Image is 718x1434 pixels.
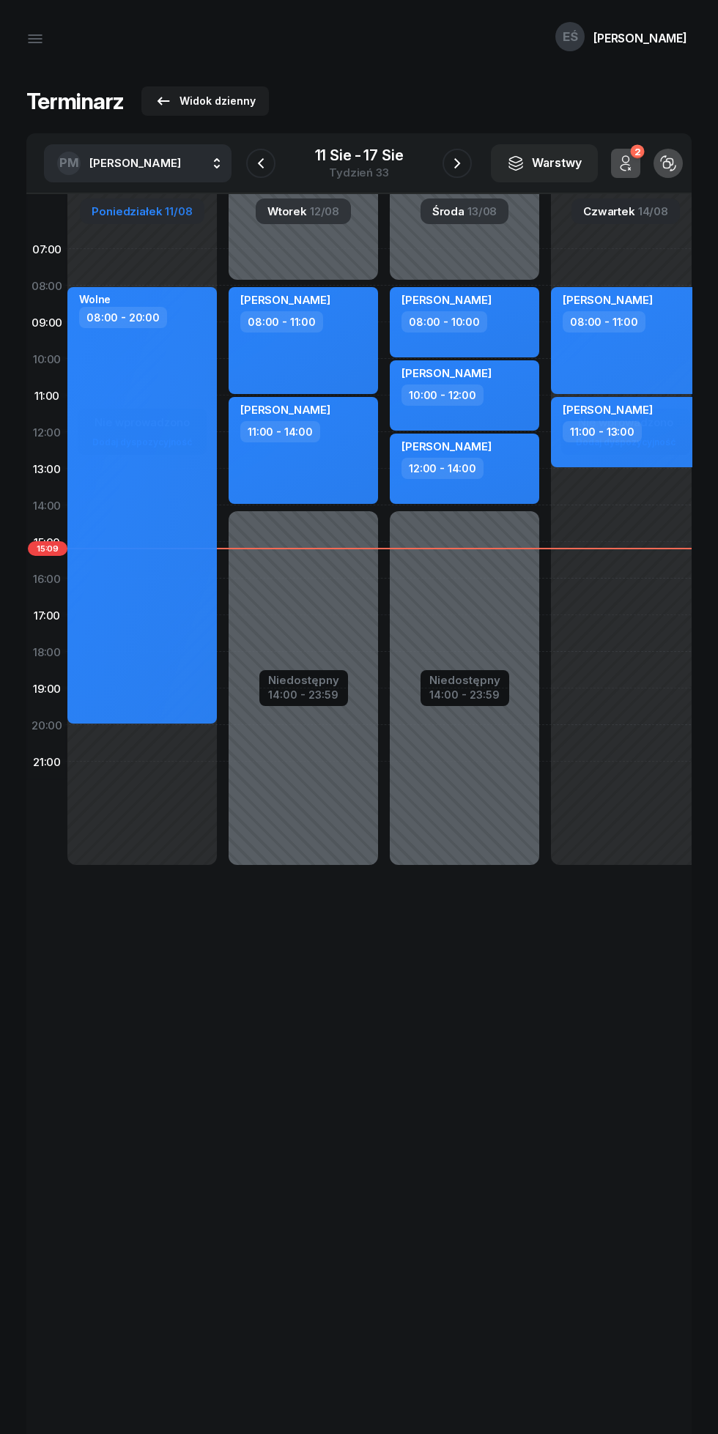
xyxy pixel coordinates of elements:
[638,206,668,217] span: 14/08
[401,366,492,380] span: [PERSON_NAME]
[155,92,256,110] div: Widok dzienny
[26,634,67,670] div: 18:00
[315,167,404,178] div: Tydzień 33
[44,144,232,182] button: PM[PERSON_NAME]
[432,206,465,217] span: Środa
[268,675,339,686] div: Niedostępny
[507,154,582,173] div: Warstwy
[429,686,500,701] div: 14:00 - 23:59
[583,206,635,217] span: Czwartek
[429,675,500,686] div: Niedostępny
[611,149,640,178] button: 2
[240,403,330,417] span: [PERSON_NAME]
[26,597,67,634] div: 17:00
[79,293,111,305] div: Wolne
[26,707,67,743] div: 20:00
[26,414,67,450] div: 12:00
[563,31,578,43] span: EŚ
[92,206,162,217] span: Poniedziałek
[401,293,492,307] span: [PERSON_NAME]
[26,304,67,341] div: 09:00
[563,293,653,307] span: [PERSON_NAME]
[401,439,492,453] span: [PERSON_NAME]
[267,206,307,217] span: Wtorek
[563,421,642,442] div: 11:00 - 13:00
[355,148,361,163] span: -
[26,560,67,597] div: 16:00
[563,403,653,417] span: [PERSON_NAME]
[630,144,644,158] div: 2
[26,524,67,560] div: 15:00
[240,293,330,307] span: [PERSON_NAME]
[401,458,484,479] div: 12:00 - 14:00
[79,307,167,328] div: 08:00 - 20:00
[26,377,67,414] div: 11:00
[240,311,323,333] div: 08:00 - 11:00
[268,672,339,704] button: Niedostępny14:00 - 23:59
[141,86,269,116] button: Widok dzienny
[26,88,124,114] h1: Terminarz
[268,686,339,701] div: 14:00 - 23:59
[240,421,320,442] div: 11:00 - 14:00
[310,206,339,217] span: 12/08
[429,672,500,704] button: Niedostępny14:00 - 23:59
[491,144,598,182] button: Warstwy
[26,341,67,377] div: 10:00
[28,541,67,556] span: 15:09
[89,156,181,170] span: [PERSON_NAME]
[401,311,487,333] div: 08:00 - 10:00
[26,231,67,267] div: 07:00
[26,450,67,487] div: 13:00
[593,32,687,44] div: [PERSON_NAME]
[59,157,79,169] span: PM
[26,670,67,707] div: 19:00
[26,267,67,304] div: 08:00
[315,148,404,163] div: 11 sie 17 sie
[467,206,497,217] span: 13/08
[26,743,67,780] div: 21:00
[563,311,645,333] div: 08:00 - 11:00
[26,487,67,524] div: 14:00
[401,384,484,406] div: 10:00 - 12:00
[165,206,192,217] span: 11/08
